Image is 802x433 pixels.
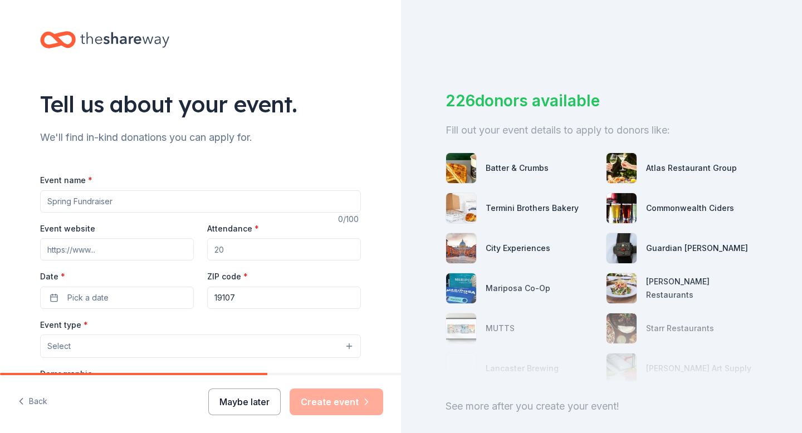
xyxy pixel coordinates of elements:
[607,233,637,263] img: photo for Guardian Angel Device
[207,287,361,309] input: 12345 (U.S. only)
[607,193,637,223] img: photo for Commonwealth Ciders
[646,201,734,215] div: Commonwealth Ciders
[338,213,361,226] div: 0 /100
[207,271,248,282] label: ZIP code
[207,223,259,234] label: Attendance
[607,153,637,183] img: photo for Atlas Restaurant Group
[40,238,194,260] input: https://www...
[446,121,757,139] div: Fill out your event details to apply to donors like:
[67,291,109,304] span: Pick a date
[40,319,88,331] label: Event type
[18,390,47,414] button: Back
[40,129,361,146] div: We'll find in-kind donations you can apply for.
[40,368,92,380] label: Demographic
[207,238,361,260] input: 20
[486,242,550,255] div: City Experiences
[486,161,549,175] div: Batter & Crumbs
[446,193,476,223] img: photo for Termini Brothers Bakery
[486,201,579,215] div: Termini Brothers Bakery
[446,233,476,263] img: photo for City Experiences
[40,271,194,282] label: Date
[446,89,757,112] div: 226 donors available
[40,334,361,358] button: Select
[208,388,281,415] button: Maybe later
[47,339,71,353] span: Select
[40,88,361,120] div: Tell us about your event.
[40,287,194,309] button: Pick a date
[40,175,92,186] label: Event name
[646,161,737,175] div: Atlas Restaurant Group
[446,153,476,183] img: photo for Batter & Crumbs
[40,223,95,234] label: Event website
[446,397,757,415] div: See more after you create your event!
[646,242,748,255] div: Guardian [PERSON_NAME]
[40,190,361,213] input: Spring Fundraiser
